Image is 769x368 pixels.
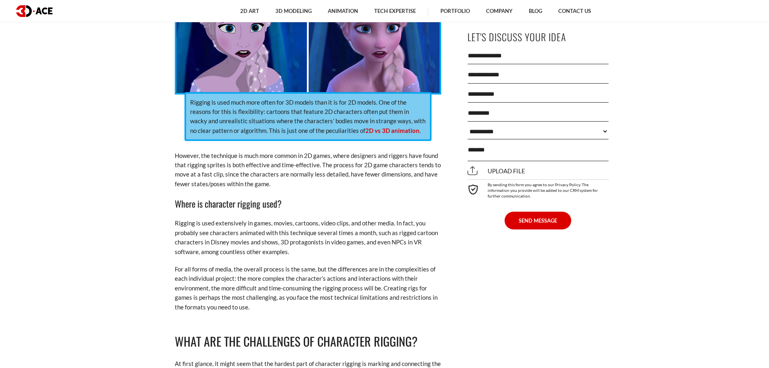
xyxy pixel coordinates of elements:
p: Let's Discuss Your Idea [467,28,609,46]
a: 2D vs 3D animation [365,127,419,134]
h3: Where is character rigging used? [175,197,441,210]
img: logo dark [16,5,52,17]
div: By sending this form you agree to our Privacy Policy. The information you provide will be added t... [467,179,609,199]
h2: What are the Challenges of Character Rigging? [175,332,441,351]
p: For all forms of media, the overall process is the same, but the differences are in the complexit... [175,265,441,312]
p: Rigging is used much more often for 3D models than it is for 2D models. One of the reasons for th... [184,92,432,141]
p: However, the technique is much more common in 2D games, where designers and riggers have found th... [175,151,441,189]
button: SEND MESSAGE [505,212,571,229]
p: Rigging is used extensively in games, movies, cartoons, video clips, and other media. In fact, yo... [175,219,441,257]
span: Upload file [467,167,525,175]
